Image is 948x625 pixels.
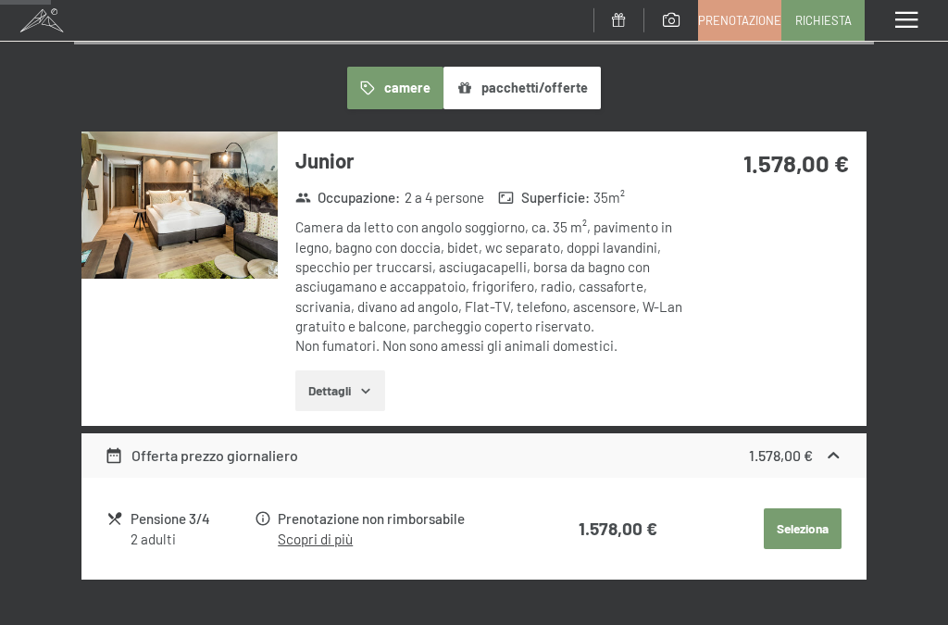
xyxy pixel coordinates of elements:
button: camere [347,67,443,109]
strong: Occupazione : [295,188,401,207]
div: Camera da letto con angolo soggiorno, ca. 35 m², pavimento in legno, bagno con doccia, bidet, wc ... [295,218,690,356]
div: Offerta prezzo giornaliero [105,444,298,467]
button: Seleziona [764,508,841,549]
div: Prenotazione non rimborsabile [278,508,545,530]
span: Prenotazione [698,12,781,29]
strong: 1.578,00 € [579,518,657,539]
strong: 1.578,00 € [749,446,813,464]
a: Richiesta [782,1,864,40]
strong: 1.578,00 € [743,148,849,177]
strong: Superficie : [498,188,590,207]
div: Offerta prezzo giornaliero1.578,00 € [81,433,867,478]
span: Richiesta [795,12,852,29]
div: Pensione 3/4 [131,508,253,530]
img: mss_renderimg.php [81,131,278,279]
a: Scopri di più [278,531,353,547]
div: 2 adulti [131,530,253,549]
button: Dettagli [295,370,385,411]
a: Prenotazione [699,1,780,40]
span: 35 m² [593,188,625,207]
h3: Junior [295,146,690,175]
button: pacchetti/offerte [443,67,601,109]
span: 2 a 4 persone [405,188,484,207]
